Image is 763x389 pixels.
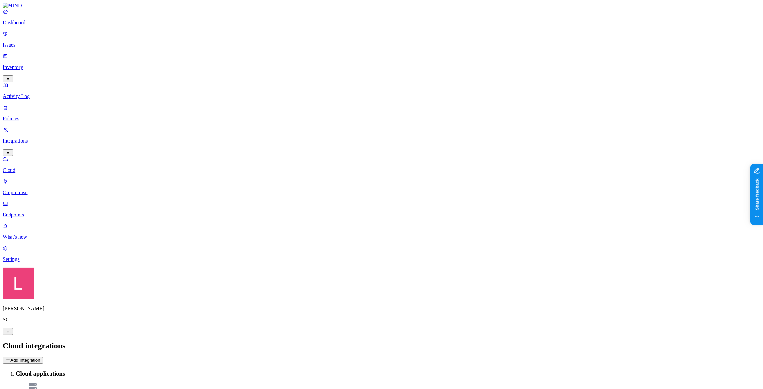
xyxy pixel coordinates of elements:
a: What's new [3,223,760,240]
p: On-premise [3,190,760,195]
p: Inventory [3,64,760,70]
h2: Cloud integrations [3,341,760,350]
p: Cloud [3,167,760,173]
p: Integrations [3,138,760,144]
p: Activity Log [3,93,760,99]
a: Settings [3,245,760,262]
a: Endpoints [3,201,760,218]
a: Policies [3,105,760,122]
a: Issues [3,31,760,48]
p: [PERSON_NAME] [3,306,760,312]
p: What's new [3,234,760,240]
img: Landen Brown [3,268,34,299]
a: Inventory [3,53,760,81]
a: Activity Log [3,82,760,99]
a: On-premise [3,178,760,195]
p: Issues [3,42,760,48]
a: Dashboard [3,9,760,26]
p: Policies [3,116,760,122]
p: SCI [3,317,760,323]
a: Cloud [3,156,760,173]
a: MIND [3,3,760,9]
img: MIND [3,3,22,9]
p: Endpoints [3,212,760,218]
h3: Cloud applications [16,370,760,377]
p: Dashboard [3,20,760,26]
button: Add Integration [3,357,43,364]
a: Integrations [3,127,760,155]
p: Settings [3,256,760,262]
